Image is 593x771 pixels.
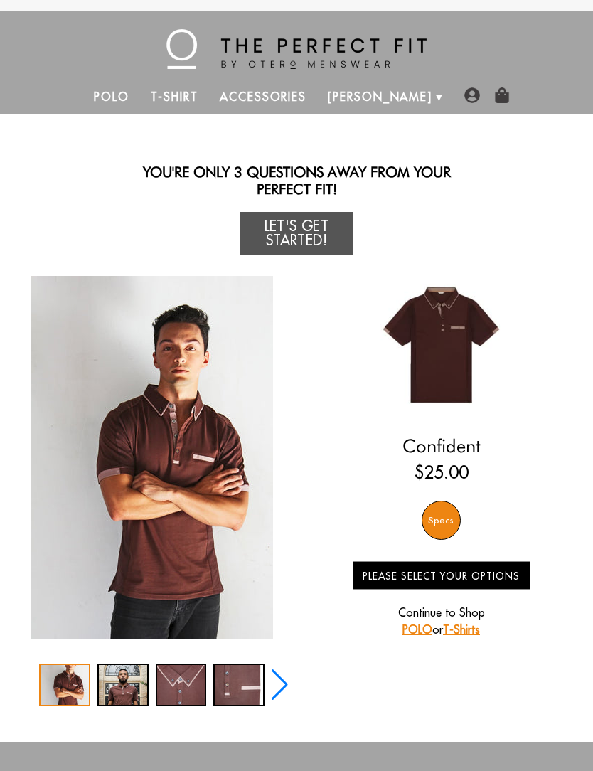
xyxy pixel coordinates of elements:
img: user-account-icon.png [464,87,480,103]
img: shopping-bag-icon.png [494,87,510,103]
h2: Confident [304,435,579,457]
img: IMG_1990_copy_1024x1024_2x_b66dcfa2-0627-4e7b-a228-9edf4cc9e4c8_340x.jpg [31,276,273,639]
span: Please Select Your Options [363,570,520,583]
a: Polo [83,80,140,114]
div: 1 / 5 [39,664,90,706]
ins: $25.00 [415,459,469,485]
div: Specs [422,501,461,540]
a: POLO [402,622,432,637]
div: 2 / 5 [97,664,149,706]
a: Accessories [209,80,317,114]
p: Continue to Shop or [353,604,530,638]
a: [PERSON_NAME] [317,80,443,114]
img: 028.jpg [373,276,511,414]
div: Next slide [270,669,289,701]
div: 1 / 5 [14,276,289,639]
div: 3 / 5 [156,664,207,706]
h2: You're only 3 questions away from your perfect fit! [119,164,474,198]
a: Let's Get Started! [240,212,353,255]
button: Please Select Your Options [353,561,530,590]
a: T-Shirt [140,80,209,114]
div: 4 / 5 [213,664,265,706]
a: T-Shirts [443,622,480,637]
img: The Perfect Fit - by Otero Menswear - Logo [166,29,427,69]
